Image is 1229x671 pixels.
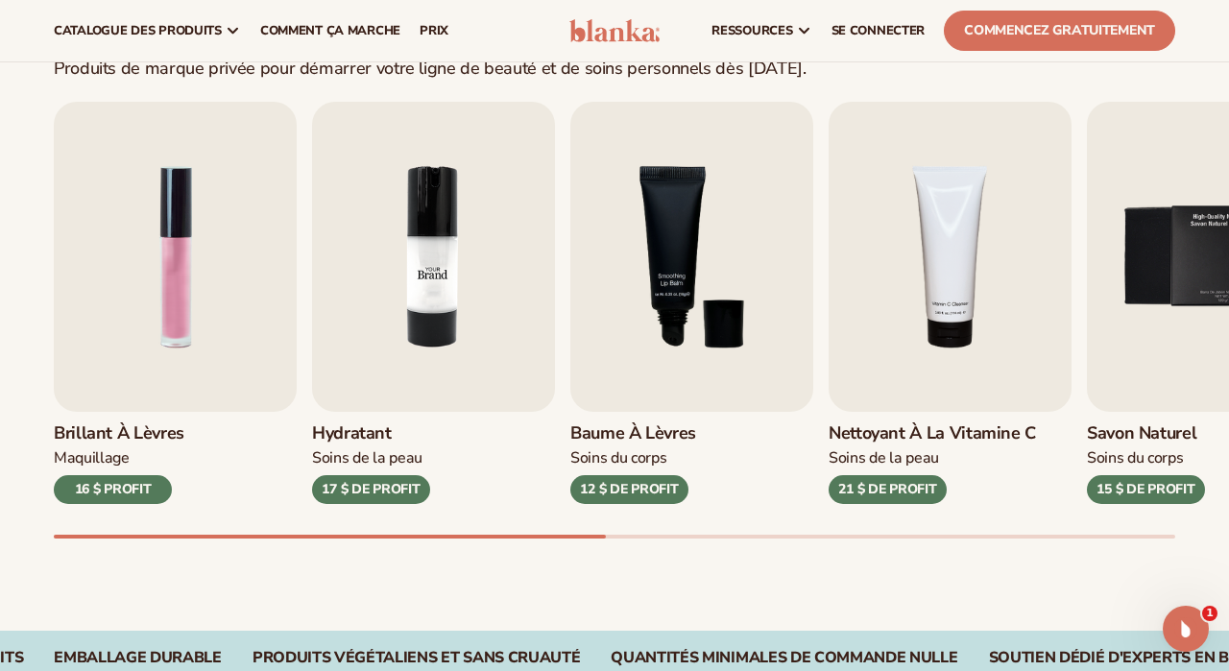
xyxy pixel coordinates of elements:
span: 1 [1202,606,1217,621]
h3: Hydratant [312,423,430,444]
span: se connecter [831,23,926,38]
div: 21 $ DE PROFIT [829,475,947,504]
a: COMMENCEZ GRATUITEMENT [944,11,1175,51]
span: PRIX [420,23,448,38]
div: Produits de marque privée pour démarrer votre ligne de beauté et de soins personnels dès [DATE]. [54,59,806,80]
iframe: Chat en direct de l'interphone [1163,606,1209,652]
div: Soins de la peau [312,448,430,468]
div: 12 $ DE PROFIT [570,475,688,504]
div: EMBALLAGE DURABLE [54,649,222,667]
div: Soins de la peau [829,448,1036,468]
img: Logo [569,19,660,42]
a: 1 / 9 [54,102,297,504]
img: Image Shopify 3 [312,102,555,412]
h3: Baume à lèvres [570,423,696,444]
div: Soins du corps [570,448,696,468]
div: 16 $ PROFIT [54,475,172,504]
span: Comment ça marche [260,23,400,38]
div: 17 $ DE PROFIT [312,475,430,504]
a: 2/9 [312,102,555,504]
div: Maquillage [54,448,184,468]
a: 3/9 [570,102,813,504]
h3: Savon naturel [1087,423,1205,444]
div: 15 $ DE PROFIT [1087,475,1205,504]
span: Catalogue des produits [54,23,222,38]
div: QUANTITÉS MINIMALES DE COMMANDE NULLE [611,649,957,667]
div: Soins du corps [1087,448,1205,468]
h3: Nettoyant à la vitamine C [829,423,1036,444]
h3: Brillant à lèvres [54,423,184,444]
a: 4/9 [829,102,1072,504]
div: PRODUITS VÉGÉTALIENS ET SANS CRUAUTÉ [253,649,580,667]
span: ressources [711,23,792,38]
